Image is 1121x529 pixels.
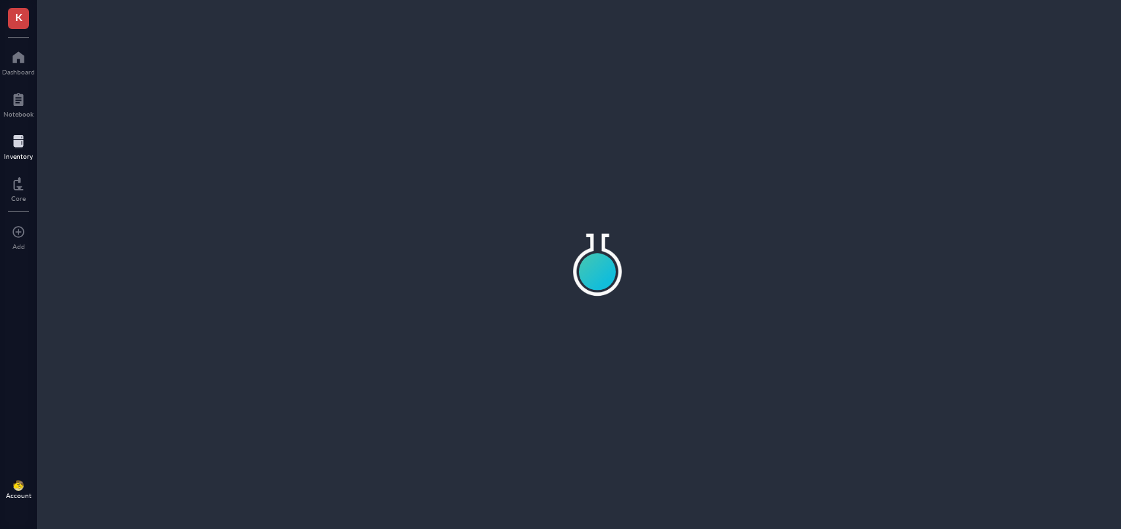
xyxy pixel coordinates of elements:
[4,131,33,160] a: Inventory
[11,194,26,202] div: Core
[4,152,33,160] div: Inventory
[3,89,34,118] a: Notebook
[13,242,25,250] div: Add
[6,491,32,499] div: Account
[2,68,35,76] div: Dashboard
[13,480,24,491] img: da48f3c6-a43e-4a2d-aade-5eac0d93827f.jpeg
[15,9,22,25] span: K
[11,173,26,202] a: Core
[3,110,34,118] div: Notebook
[2,47,35,76] a: Dashboard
